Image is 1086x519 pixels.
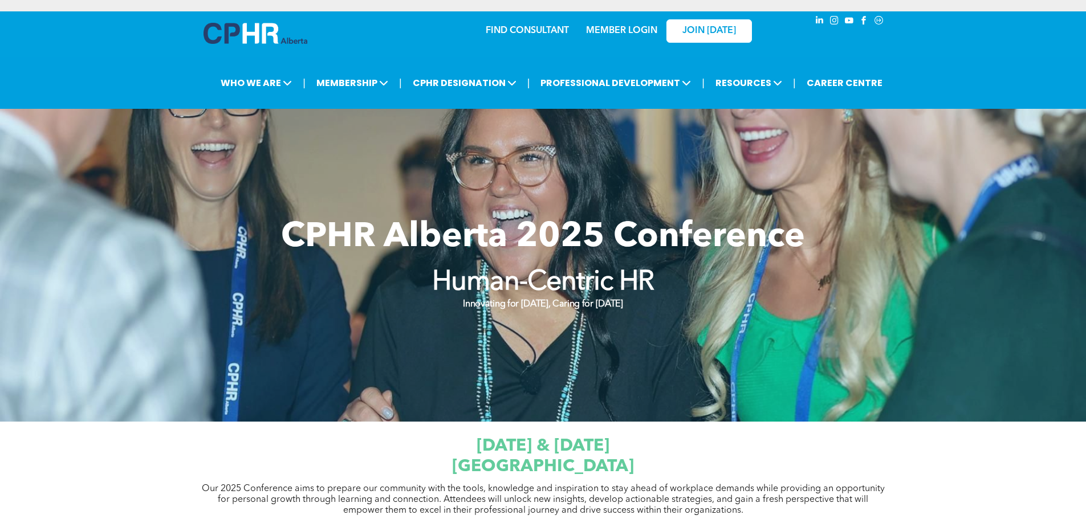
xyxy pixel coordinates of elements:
span: [GEOGRAPHIC_DATA] [452,458,634,475]
span: WHO WE ARE [217,72,295,93]
a: CAREER CENTRE [803,72,886,93]
a: MEMBER LOGIN [586,26,657,35]
strong: Innovating for [DATE], Caring for [DATE] [463,300,623,309]
span: PROFESSIONAL DEVELOPMENT [537,72,694,93]
li: | [303,71,306,95]
span: CPHR Alberta 2025 Conference [281,220,805,255]
li: | [527,71,530,95]
a: JOIN [DATE] [666,19,752,43]
li: | [399,71,402,95]
strong: Human-Centric HR [432,269,654,296]
span: MEMBERSHIP [313,72,392,93]
li: | [793,71,796,95]
li: | [702,71,705,95]
span: RESOURCES [712,72,786,93]
a: facebook [858,14,871,30]
img: A blue and white logo for cp alberta [204,23,307,44]
a: instagram [828,14,841,30]
span: [DATE] & [DATE] [477,438,609,455]
span: CPHR DESIGNATION [409,72,520,93]
span: JOIN [DATE] [682,26,736,36]
a: youtube [843,14,856,30]
span: Our 2025 Conference aims to prepare our community with the tools, knowledge and inspiration to st... [202,484,885,515]
a: linkedin [814,14,826,30]
a: FIND CONSULTANT [486,26,569,35]
a: Social network [873,14,885,30]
